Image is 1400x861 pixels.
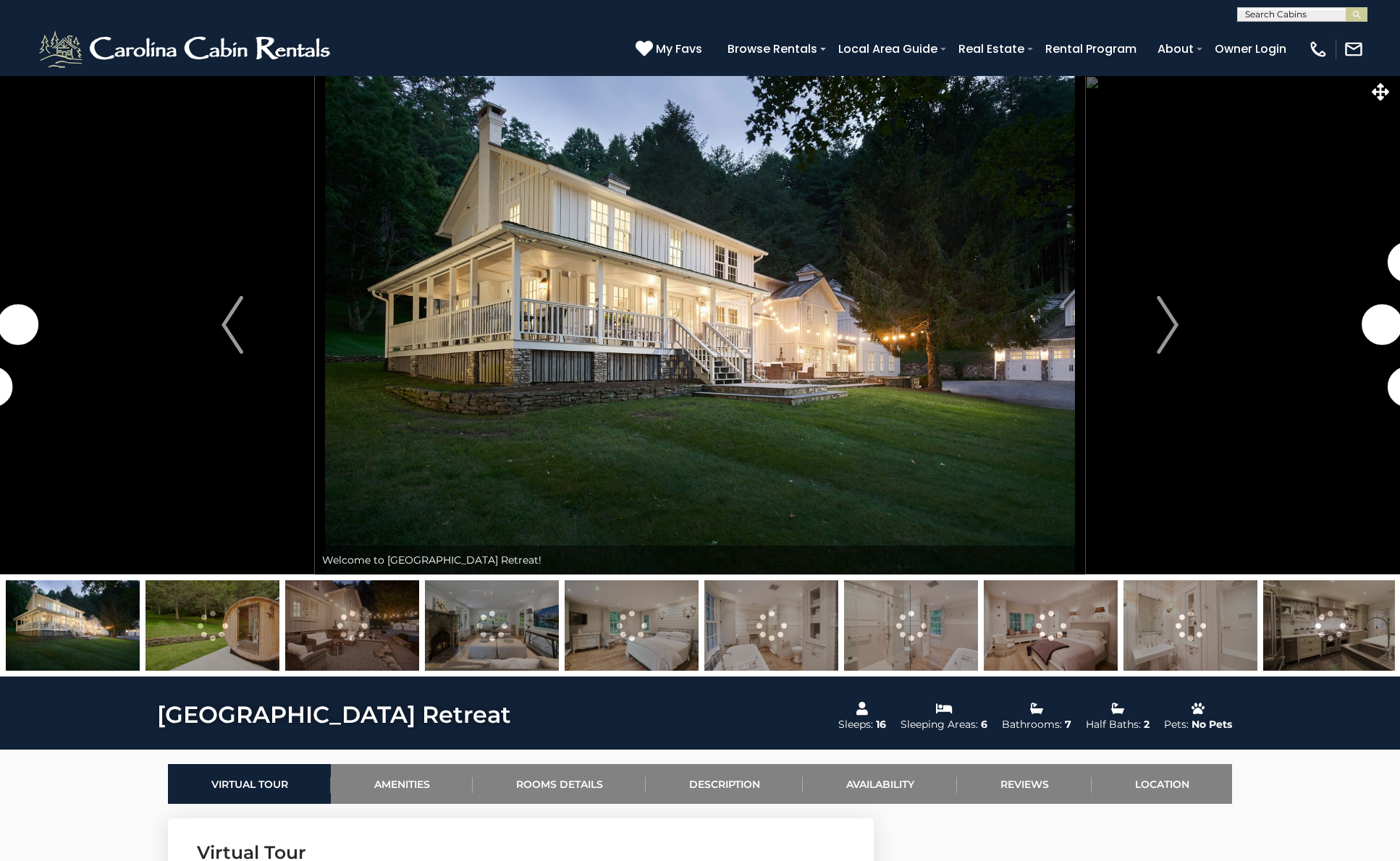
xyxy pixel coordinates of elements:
[1150,36,1201,61] a: About
[1308,39,1328,59] img: phone-regular-white.png
[150,75,315,574] button: Previous
[285,580,419,671] img: 166977906
[565,580,699,671] img: 166977954
[36,27,337,71] img: White-1-2.png
[222,296,243,354] img: arrow
[646,764,803,804] a: Description
[1123,580,1257,671] img: 166977969
[1207,36,1294,61] a: Owner Login
[1085,75,1250,574] button: Next
[844,580,978,671] img: 166977956
[1038,36,1144,61] a: Rental Program
[720,36,825,61] a: Browse Rentals
[704,580,838,671] img: 166977955
[1157,296,1178,354] img: arrow
[831,36,945,61] a: Local Area Guide
[1092,764,1232,804] a: Location
[803,764,957,804] a: Availability
[425,580,559,671] img: 167200948
[1263,580,1397,671] img: 166977937
[315,546,1085,574] div: Welcome to [GEOGRAPHIC_DATA] Retreat!
[984,580,1118,671] img: 166977968
[656,40,702,58] span: My Favs
[957,764,1092,804] a: Reviews
[331,764,473,804] a: Amenities
[6,580,140,671] img: 166977895
[473,764,646,804] a: Rooms Details
[636,40,706,59] a: My Favs
[951,36,1032,61] a: Real Estate
[168,764,331,804] a: Virtual Tour
[146,580,279,671] img: 166977918
[1344,39,1364,59] img: mail-regular-white.png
